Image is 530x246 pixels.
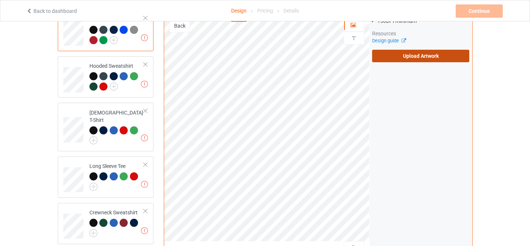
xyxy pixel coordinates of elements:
img: exclamation icon [141,134,148,141]
div: Crewneck Sweatshirt [89,209,144,235]
div: Hooded Sweatshirt [89,62,144,90]
div: [DEMOGRAPHIC_DATA] T-Shirt [58,103,154,151]
img: svg+xml;base64,PD94bWwgdmVyc2lvbj0iMS4wIiBlbmNvZGluZz0iVVRGLTgiPz4KPHN2ZyB3aWR0aD0iMjJweCIgaGVpZ2... [89,229,98,237]
img: exclamation icon [141,81,148,88]
a: Design guide [372,38,406,43]
a: Back to dashboard [26,8,77,14]
div: Long Sleeve Tee [58,157,154,198]
div: [DEMOGRAPHIC_DATA] T-Shirt [89,109,144,142]
div: Long Sleeve Tee [89,162,144,188]
div: Back [170,22,190,29]
div: Crewneck Sweatshirt [58,203,154,244]
div: Classic T-Shirt [58,10,154,51]
img: exclamation icon [141,34,148,41]
div: Resources [372,30,470,37]
div: Classic T-Shirt [89,16,144,43]
img: svg+xml;base64,PD94bWwgdmVyc2lvbj0iMS4wIiBlbmNvZGluZz0iVVRGLTgiPz4KPHN2ZyB3aWR0aD0iMjJweCIgaGVpZ2... [110,36,118,44]
img: heather_texture.png [130,26,138,34]
div: Details [283,0,299,21]
img: exclamation icon [141,227,148,234]
img: svg+xml;base64,PD94bWwgdmVyc2lvbj0iMS4wIiBlbmNvZGluZz0iVVRGLTgiPz4KPHN2ZyB3aWR0aD0iMjJweCIgaGVpZ2... [89,136,98,144]
div: Design [231,0,247,22]
img: svg+xml;base64,PD94bWwgdmVyc2lvbj0iMS4wIiBlbmNvZGluZz0iVVRGLTgiPz4KPHN2ZyB3aWR0aD0iMjJweCIgaGVpZ2... [110,82,118,91]
div: Pricing [257,0,273,21]
img: svg%3E%0A [350,35,357,42]
img: svg+xml;base64,PD94bWwgdmVyc2lvbj0iMS4wIiBlbmNvZGluZz0iVVRGLTgiPz4KPHN2ZyB3aWR0aD0iMjJweCIgaGVpZ2... [89,183,98,191]
div: Hooded Sweatshirt [58,56,154,98]
img: exclamation icon [141,181,148,188]
label: Upload Artwork [372,50,470,62]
